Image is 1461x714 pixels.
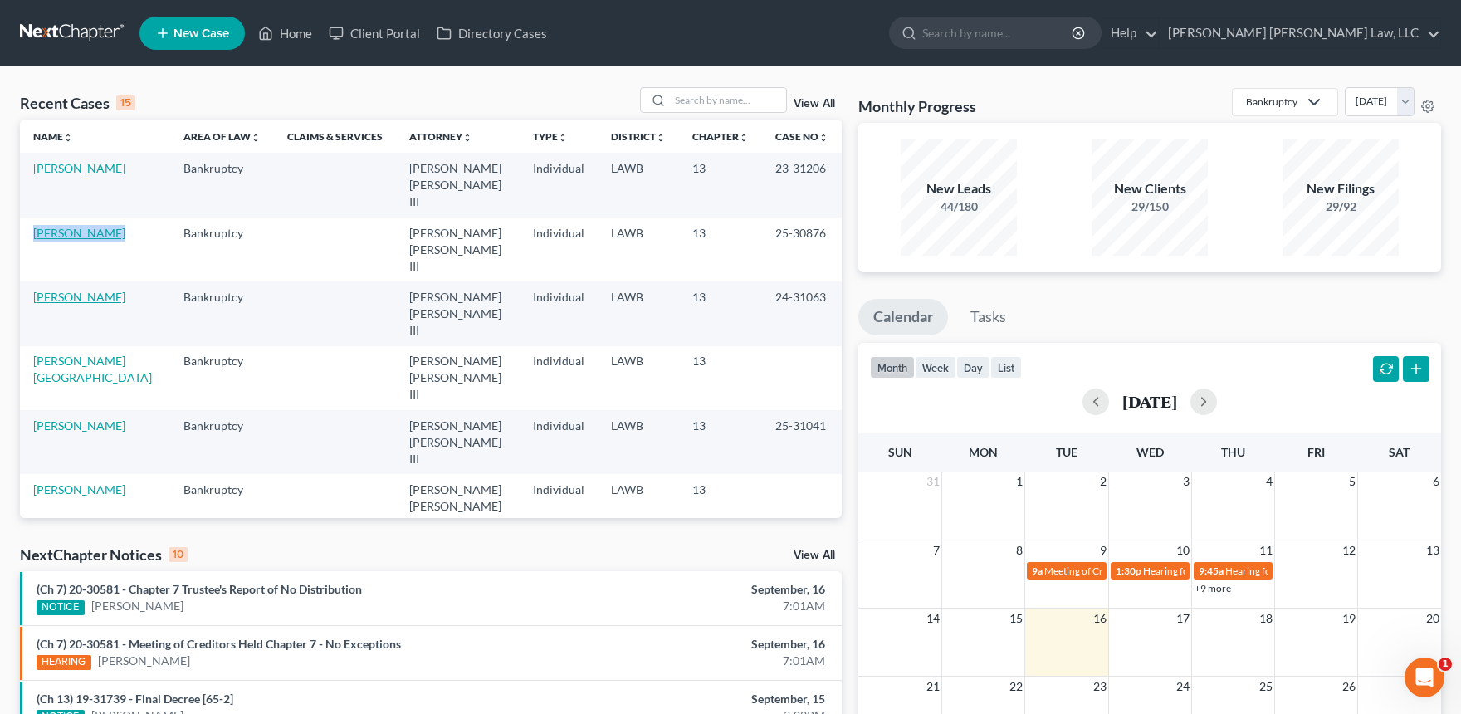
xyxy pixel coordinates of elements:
div: September, 16 [574,636,825,653]
span: 15 [1008,609,1024,628]
span: 25 [1258,677,1274,697]
td: Bankruptcy [170,410,274,474]
span: 12 [1341,540,1357,560]
a: (Ch 13) 19-31739 - Final Decree [65-2] [37,692,233,706]
div: 10 [169,547,188,562]
td: Bankruptcy [170,218,274,281]
span: Sun [888,445,912,459]
i: unfold_more [462,133,472,143]
span: 13 [1424,540,1441,560]
i: unfold_more [558,133,568,143]
td: 13 [679,410,762,474]
input: Search by name... [670,88,786,112]
td: Bankruptcy [170,153,274,217]
span: Meeting of Creditors for [PERSON_NAME] [1044,565,1229,577]
span: 19 [1341,609,1357,628]
td: [PERSON_NAME] [PERSON_NAME] III [396,218,520,281]
td: Bankruptcy [170,346,274,410]
td: [PERSON_NAME] [PERSON_NAME] III [396,410,520,474]
div: 29/150 [1092,198,1208,215]
h2: [DATE] [1122,393,1177,410]
span: 1 [1439,658,1452,671]
a: Help [1102,18,1158,48]
span: 5 [1347,472,1357,491]
a: Area of Lawunfold_more [183,130,261,143]
div: 7:01AM [574,653,825,669]
div: 29/92 [1283,198,1399,215]
a: Nameunfold_more [33,130,73,143]
span: Sat [1389,445,1410,459]
td: 23-31206 [762,153,842,217]
td: [PERSON_NAME] [PERSON_NAME] III [396,281,520,345]
td: [PERSON_NAME] [PERSON_NAME] III [396,153,520,217]
td: Bankruptcy [170,281,274,345]
td: Individual [520,474,598,538]
span: 9:45a [1199,565,1224,577]
div: Recent Cases [20,93,135,113]
td: Individual [520,410,598,474]
a: View All [794,550,835,561]
i: unfold_more [251,133,261,143]
span: 17 [1175,609,1191,628]
span: 26 [1341,677,1357,697]
span: 7 [931,540,941,560]
div: NextChapter Notices [20,545,188,565]
span: 23 [1092,677,1108,697]
i: unfold_more [739,133,749,143]
a: [PERSON_NAME][GEOGRAPHIC_DATA] [33,354,152,384]
td: 13 [679,218,762,281]
td: 13 [679,281,762,345]
a: Chapterunfold_more [692,130,749,143]
td: 13 [679,153,762,217]
a: Calendar [858,299,948,335]
span: Wed [1136,445,1164,459]
td: 25-30876 [762,218,842,281]
div: September, 15 [574,691,825,707]
div: 15 [116,95,135,110]
a: Case Nounfold_more [775,130,828,143]
i: unfold_more [818,133,828,143]
a: +9 more [1195,582,1231,594]
span: Mon [969,445,998,459]
a: [PERSON_NAME] [33,482,125,496]
span: 20 [1424,609,1441,628]
iframe: Intercom live chat [1405,658,1444,697]
button: list [990,356,1022,379]
a: Districtunfold_more [611,130,666,143]
td: 25-31041 [762,410,842,474]
a: Attorneyunfold_more [409,130,472,143]
td: Individual [520,153,598,217]
td: 13 [679,346,762,410]
div: September, 16 [574,581,825,598]
span: 11 [1258,540,1274,560]
span: 1:30p [1116,565,1141,577]
div: NOTICE [37,600,85,615]
h3: Monthly Progress [858,96,976,116]
span: 9 [1098,540,1108,560]
span: Hearing for [PERSON_NAME] & [PERSON_NAME] [1225,565,1443,577]
span: New Case [173,27,229,40]
span: 3 [1181,472,1191,491]
div: New Clients [1092,179,1208,198]
span: 14 [925,609,941,628]
a: Directory Cases [428,18,555,48]
td: [PERSON_NAME] [PERSON_NAME] III [396,474,520,538]
span: 22 [1008,677,1024,697]
a: [PERSON_NAME] [33,418,125,433]
td: 24-31063 [762,281,842,345]
span: 10 [1175,540,1191,560]
span: Tue [1056,445,1077,459]
div: 7:01AM [574,598,825,614]
a: (Ch 7) 20-30581 - Chapter 7 Trustee's Report of No Distribution [37,582,362,596]
div: Bankruptcy [1246,95,1297,109]
a: [PERSON_NAME] [33,161,125,175]
td: Individual [520,346,598,410]
a: Home [250,18,320,48]
span: 24 [1175,677,1191,697]
td: [PERSON_NAME] [PERSON_NAME] III [396,346,520,410]
button: day [956,356,990,379]
button: week [915,356,956,379]
button: month [870,356,915,379]
a: Typeunfold_more [533,130,568,143]
td: 13 [679,474,762,538]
